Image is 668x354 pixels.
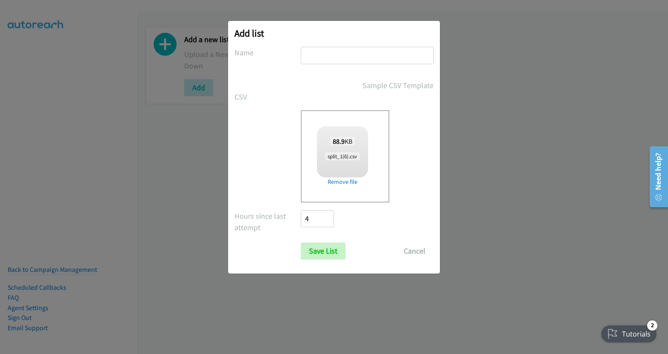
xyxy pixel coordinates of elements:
span: KB [330,137,355,146]
h2: Add list [234,27,434,39]
label: CSV [234,91,301,103]
strong: 88.9 [333,137,345,146]
iframe: Checklist [596,317,662,348]
label: Name [234,47,301,58]
a: Sample CSV Template [363,80,434,91]
button: Cancel [396,243,434,260]
a: Remove file [317,177,368,186]
iframe: Resource Center [644,143,668,211]
span: split_1(6).csv [325,152,360,160]
label: Hours since last attempt [234,210,301,233]
input: Save List [301,243,345,260]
